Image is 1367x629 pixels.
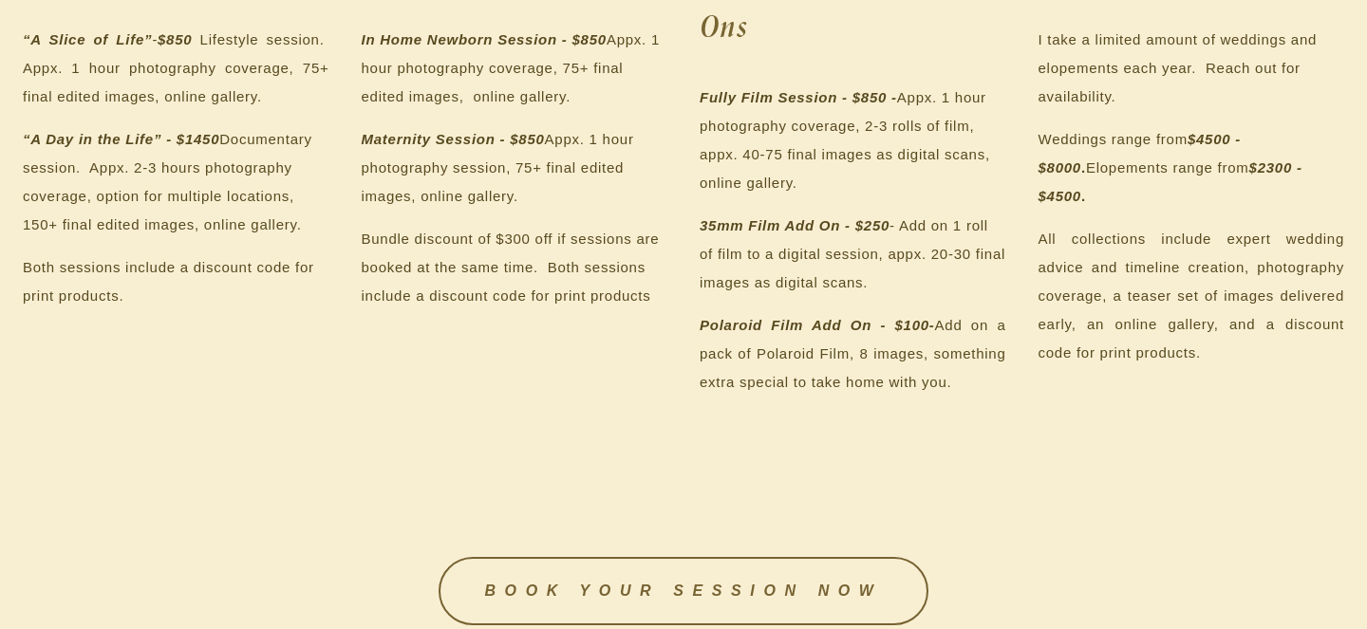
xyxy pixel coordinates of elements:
[700,83,1006,197] p: Appx. 1 hour photography coverage, 2-3 rolls of film, appx. 40-75 final images as digital scans, ...
[23,125,329,239] p: Documentary session. Appx. 2-3 hours photography coverage, option for multiple locations, 150+ fi...
[362,225,668,310] p: Bundle discount of $300 off if sessions are booked at the same time. Both sessions include a disc...
[1039,131,1245,176] strong: .
[1039,159,1307,204] strong: .
[700,311,1006,397] p: Add on a pack of Polaroid Film, 8 images, something extra special to take home with you.
[700,317,935,333] strong: -
[1039,26,1345,111] p: I take a limited amount of weddings and elopements each year. Reach out for availability.
[700,217,889,233] em: 35mm Film Add On - $250
[1039,225,1345,367] p: All collections include expert wedding advice and timeline creation, photography coverage, a teas...
[23,253,329,310] p: Both sessions include a discount code for print products.
[362,131,545,147] em: Maternity Session - $850
[700,212,1006,297] p: - Add on 1 roll of film to a digital session, appx. 20-30 final images as digital scans.
[1039,159,1307,204] em: $2300 - $4500
[362,31,607,47] em: In Home Newborn Session - $850
[23,26,329,111] p: Lifestyle session. Appx. 1 hour photography coverage, 75+ final edited images, online gallery.
[439,557,927,625] a: BOOK YOUR SESSION NOW
[152,31,158,47] em: -
[700,317,929,333] em: Polaroid Film Add On - $100
[1039,131,1245,176] em: $4500 - $8000
[1039,125,1345,211] p: Weddings range from Elopements range from
[362,26,668,111] p: Appx. 1 hour photography coverage, 75+ final edited images, online gallery.
[158,31,192,47] em: $850
[23,131,219,147] em: “A Day in the Life” - $1450
[362,125,668,211] p: Appx. 1 hour photography session, 75+ final edited images, online gallery.
[700,89,897,105] em: Fully Film Session - $850 -
[23,31,152,47] em: “A Slice of Life”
